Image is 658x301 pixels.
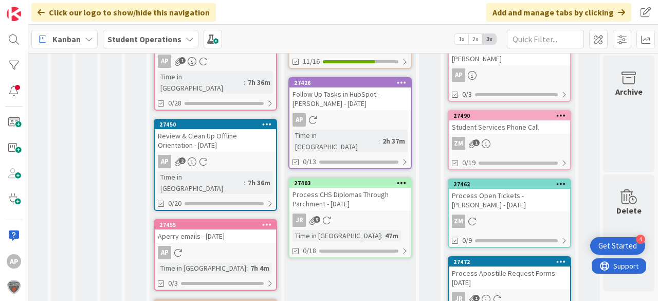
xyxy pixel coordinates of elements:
div: AP [158,55,171,68]
a: 27403Process CHS Diplomas Through Parchment - [DATE]JRTime in [GEOGRAPHIC_DATA]:47m0/18 [288,178,412,258]
span: : [246,262,248,274]
div: 27490 [453,112,570,119]
div: AP [7,254,21,269]
span: 0/3 [168,278,178,289]
div: AP [155,55,276,68]
a: 27462Process Open Tickets - [PERSON_NAME] - [DATE]ZM0/9 [448,179,571,248]
span: : [381,230,382,241]
a: APTime in [GEOGRAPHIC_DATA]:7h 36m0/28 [154,19,277,111]
div: Open Get Started checklist, remaining modules: 4 [590,237,645,255]
span: 0/13 [303,156,316,167]
div: 7h 36m [245,77,273,88]
input: Quick Filter... [507,30,584,48]
span: 3 [314,216,320,223]
div: 27455 [159,221,276,228]
div: Time in [GEOGRAPHIC_DATA] [293,230,381,241]
b: Student Operations [107,34,181,44]
span: : [378,135,380,147]
div: 27403 [294,180,411,187]
span: 1x [454,34,468,44]
div: Aperry emails - [DATE] [155,229,276,243]
div: 7h 4m [248,262,272,274]
div: 27490Student Services Phone Call [449,111,570,134]
span: Support [22,2,47,14]
div: Get Started [598,241,637,251]
div: 27403 [289,179,411,188]
div: ZM [452,215,465,228]
span: Kanban [52,33,81,45]
img: avatar [7,280,21,294]
div: 7h 36m [245,177,273,188]
div: Process Open Tickets - [PERSON_NAME] - [DATE] [449,189,570,211]
div: 27462 [453,181,570,188]
div: JR [289,214,411,227]
div: AP [293,113,306,127]
div: 27462Process Open Tickets - [PERSON_NAME] - [DATE] [449,180,570,211]
div: 27472Process Apostille Request Forms - [DATE] [449,257,570,289]
a: 27450Review & Clean Up Offline Orientation - [DATE]APTime in [GEOGRAPHIC_DATA]:7h 36m0/20 [154,119,277,211]
div: 27455Aperry emails - [DATE] [155,220,276,243]
div: Time in [GEOGRAPHIC_DATA] [158,71,244,94]
img: Visit kanbanzone.com [7,7,21,21]
div: Time in [GEOGRAPHIC_DATA] [293,130,378,152]
span: 0/9 [462,235,472,246]
div: 27426Follow Up Tasks in HubSpot - [PERSON_NAME] - [DATE] [289,78,411,110]
div: Follow Up Tasks in HubSpot - [PERSON_NAME] - [DATE] [289,87,411,110]
div: 27450 [155,120,276,129]
div: 27426 [289,78,411,87]
div: Click our logo to show/hide this navigation [31,3,216,22]
div: 27450Review & Clean Up Offline Orientation - [DATE] [155,120,276,152]
span: : [244,77,245,88]
span: 11/16 [303,56,320,67]
div: Process CHS Diplomas Through Parchment - [DATE] [289,188,411,210]
div: Admissions Phone Call - [PERSON_NAME] [449,43,570,65]
span: 1 [179,57,186,64]
span: 0/20 [168,198,181,209]
div: AP [449,68,570,82]
span: : [244,177,245,188]
span: 2x [468,34,482,44]
div: AP [158,155,171,168]
div: AP [289,113,411,127]
div: Time in [GEOGRAPHIC_DATA] [158,262,246,274]
div: AP [155,246,276,259]
div: 27455 [155,220,276,229]
div: Delete [616,204,642,217]
div: ZM [449,137,570,150]
span: 0/18 [303,245,316,256]
div: 47m [382,230,401,241]
div: JR [293,214,306,227]
div: 27490 [449,111,570,120]
div: 27450 [159,121,276,128]
div: 2h 37m [380,135,408,147]
div: Add and manage tabs by clicking [486,3,631,22]
span: 0/19 [462,157,476,168]
div: AP [452,68,465,82]
a: 27490Student Services Phone CallZM0/19 [448,110,571,170]
div: 27472 [453,258,570,265]
div: 27462 [449,180,570,189]
div: 27426 [294,79,411,86]
a: 27426Follow Up Tasks in HubSpot - [PERSON_NAME] - [DATE]APTime in [GEOGRAPHIC_DATA]:2h 37m0/13 [288,77,412,169]
div: Review & Clean Up Offline Orientation - [DATE] [155,129,276,152]
span: 0/3 [462,89,472,100]
span: 1 [473,139,480,146]
div: 4 [636,235,645,244]
div: 27472 [449,257,570,267]
a: 27455Aperry emails - [DATE]APTime in [GEOGRAPHIC_DATA]:7h 4m0/3 [154,219,277,291]
div: Time in [GEOGRAPHIC_DATA] [158,171,244,194]
span: 3x [482,34,496,44]
div: Archive [615,85,643,98]
div: AP [155,155,276,168]
span: 0/28 [168,98,181,109]
div: ZM [449,215,570,228]
span: 2 [179,157,186,164]
div: ZM [452,137,465,150]
div: 27403Process CHS Diplomas Through Parchment - [DATE] [289,179,411,210]
div: Student Services Phone Call [449,120,570,134]
div: Process Apostille Request Forms - [DATE] [449,267,570,289]
a: Admissions Phone Call - [PERSON_NAME]AP0/3 [448,32,571,102]
div: AP [158,246,171,259]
